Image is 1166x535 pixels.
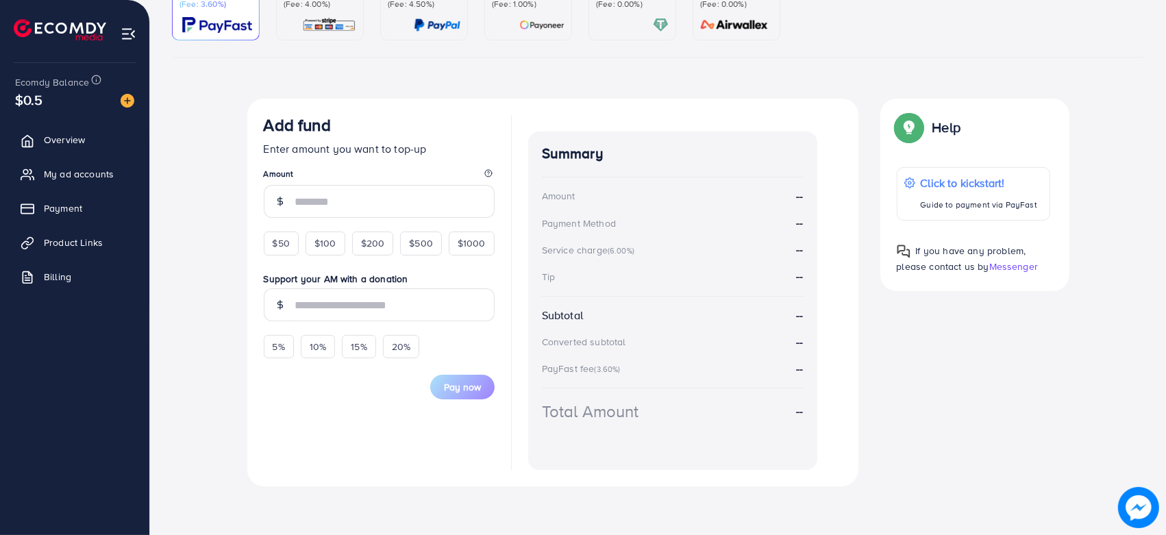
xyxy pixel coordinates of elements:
[10,126,139,153] a: Overview
[44,201,82,215] span: Payment
[15,90,43,110] span: $0.5
[273,236,290,250] span: $50
[897,245,910,258] img: Popup guide
[10,195,139,222] a: Payment
[10,263,139,290] a: Billing
[542,308,583,323] div: Subtotal
[392,340,410,353] span: 20%
[796,308,803,323] strong: --
[542,145,804,162] h4: Summary
[121,94,134,108] img: image
[542,216,616,230] div: Payment Method
[15,75,89,89] span: Ecomdy Balance
[796,334,803,350] strong: --
[897,244,1026,273] span: If you have any problem, please contact us by
[44,236,103,249] span: Product Links
[542,189,575,203] div: Amount
[653,17,669,33] img: card
[796,361,803,376] strong: --
[594,364,620,375] small: (3.60%)
[10,160,139,188] a: My ad accounts
[14,19,106,40] img: logo
[989,260,1038,273] span: Messenger
[44,270,71,284] span: Billing
[409,236,433,250] span: $500
[796,188,803,204] strong: --
[44,133,85,147] span: Overview
[608,245,634,256] small: (6.00%)
[264,272,495,286] label: Support your AM with a donation
[121,26,136,42] img: menu
[932,119,961,136] p: Help
[264,140,495,157] p: Enter amount you want to top-up
[182,17,252,33] img: card
[796,242,803,257] strong: --
[542,362,625,375] div: PayFast fee
[310,340,326,353] span: 10%
[351,340,367,353] span: 15%
[444,380,481,394] span: Pay now
[696,17,773,33] img: card
[458,236,486,250] span: $1000
[921,197,1037,213] p: Guide to payment via PayFast
[44,167,114,181] span: My ad accounts
[264,168,495,185] legend: Amount
[302,17,356,33] img: card
[1122,491,1155,524] img: image
[10,229,139,256] a: Product Links
[519,17,565,33] img: card
[796,269,803,284] strong: --
[796,403,803,419] strong: --
[264,115,331,135] h3: Add fund
[542,270,555,284] div: Tip
[314,236,336,250] span: $100
[273,340,285,353] span: 5%
[542,335,626,349] div: Converted subtotal
[542,243,638,257] div: Service charge
[897,115,921,140] img: Popup guide
[542,399,639,423] div: Total Amount
[414,17,460,33] img: card
[796,215,803,231] strong: --
[921,175,1037,191] p: Click to kickstart!
[430,375,495,399] button: Pay now
[361,236,385,250] span: $200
